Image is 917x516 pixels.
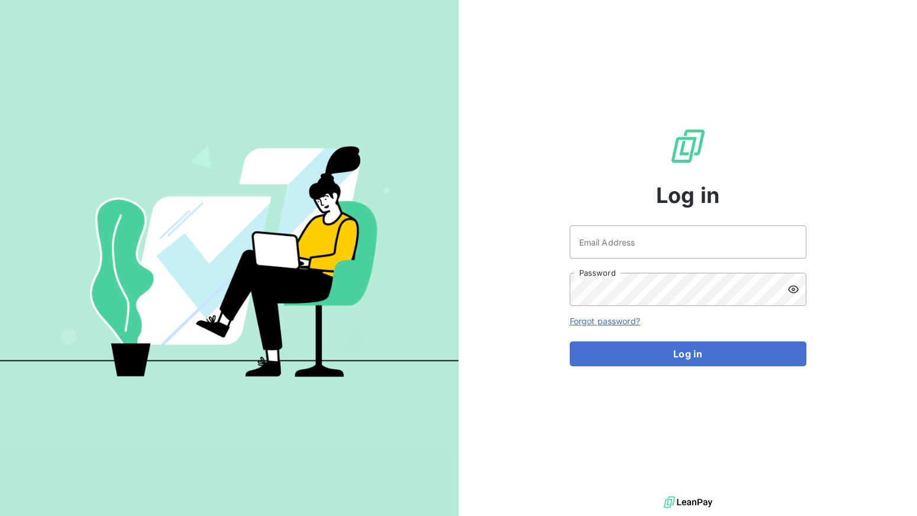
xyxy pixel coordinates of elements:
[664,494,712,511] img: logo
[669,127,707,165] img: LeanPay Logo
[656,179,719,211] span: Log in
[570,316,640,326] a: Forgot password?
[570,341,806,366] button: Log in
[570,225,806,259] input: placeholder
